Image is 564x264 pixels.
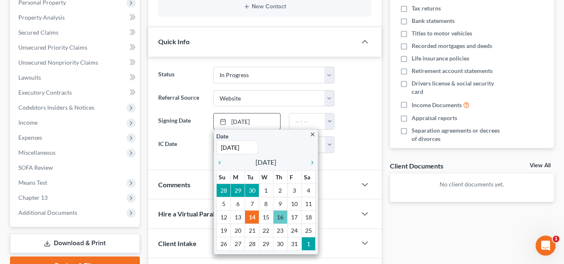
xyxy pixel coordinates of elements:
[259,211,273,224] td: 15
[287,184,301,197] td: 3
[245,237,259,251] td: 28
[231,237,245,251] td: 27
[273,171,287,184] th: Th
[18,104,94,111] span: Codebtors Insiders & Notices
[305,159,316,166] i: chevron_right
[530,163,551,168] a: View All
[287,211,301,224] td: 17
[259,197,273,211] td: 8
[301,211,316,224] td: 18
[216,159,227,166] i: chevron_left
[287,224,301,237] td: 24
[18,74,41,81] span: Lawsuits
[301,184,316,197] td: 4
[18,89,72,96] span: Executory Contracts
[245,171,259,184] th: Tu
[301,197,316,211] td: 11
[158,38,190,45] span: Quick Info
[259,171,273,184] th: W
[287,197,301,211] td: 10
[412,126,506,143] span: Separation agreements or decrees of divorces
[214,113,280,129] a: [DATE]
[273,237,287,251] td: 30
[390,161,443,170] div: Client Documents
[18,134,42,141] span: Expenses
[412,101,462,109] span: Income Documents
[217,224,231,237] td: 19
[18,29,58,36] span: Secured Claims
[305,157,316,167] a: chevron_right
[12,160,140,175] a: SOFA Review
[287,171,301,184] th: F
[12,25,140,40] a: Secured Claims
[231,224,245,237] td: 20
[273,197,287,211] td: 9
[18,59,98,66] span: Unsecured Nonpriority Claims
[259,237,273,251] td: 29
[231,171,245,184] th: M
[216,157,227,167] a: chevron_left
[12,85,140,100] a: Executory Contracts
[154,67,210,83] label: Status
[158,210,227,218] span: Hire a Virtual Paralegal
[216,141,258,154] input: 1/1/2013
[216,132,228,141] label: Date
[18,179,47,186] span: Means Test
[553,236,559,242] span: 1
[309,129,316,139] a: close
[158,181,190,189] span: Comments
[287,237,301,251] td: 31
[245,197,259,211] td: 7
[18,14,65,21] span: Property Analysis
[412,29,472,38] span: Titles to motor vehicles
[231,184,245,197] td: 29
[289,113,325,129] input: -- : --
[245,224,259,237] td: 21
[412,67,493,75] span: Retirement account statements
[18,209,77,216] span: Additional Documents
[245,211,259,224] td: 14
[18,149,56,156] span: Miscellaneous
[301,237,316,251] td: 1
[255,157,276,167] span: [DATE]
[259,224,273,237] td: 22
[259,184,273,197] td: 1
[309,131,316,138] i: close
[10,234,140,253] a: Download & Print
[217,211,231,224] td: 12
[217,197,231,211] td: 5
[412,4,441,13] span: Tax returns
[18,44,87,51] span: Unsecured Priority Claims
[536,236,556,256] iframe: Intercom live chat
[412,17,455,25] span: Bank statements
[154,90,210,107] label: Referral Source
[217,184,231,197] td: 28
[273,224,287,237] td: 23
[412,114,457,122] span: Appraisal reports
[12,70,140,85] a: Lawsuits
[397,180,547,189] p: No client documents yet.
[217,237,231,251] td: 26
[165,3,365,10] button: New Contact
[412,54,469,63] span: Life insurance policies
[12,40,140,55] a: Unsecured Priority Claims
[217,171,231,184] th: Su
[273,184,287,197] td: 2
[412,79,506,96] span: Drivers license & social security card
[18,119,38,126] span: Income
[12,55,140,70] a: Unsecured Nonpriority Claims
[18,194,48,201] span: Chapter 13
[154,113,210,130] label: Signing Date
[12,10,140,25] a: Property Analysis
[245,184,259,197] td: 30
[154,136,210,153] label: IC Date
[273,211,287,224] td: 16
[301,171,316,184] th: Sa
[412,42,492,50] span: Recorded mortgages and deeds
[231,197,245,211] td: 6
[231,211,245,224] td: 13
[158,239,197,247] span: Client Intake
[18,164,53,171] span: SOFA Review
[301,224,316,237] td: 25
